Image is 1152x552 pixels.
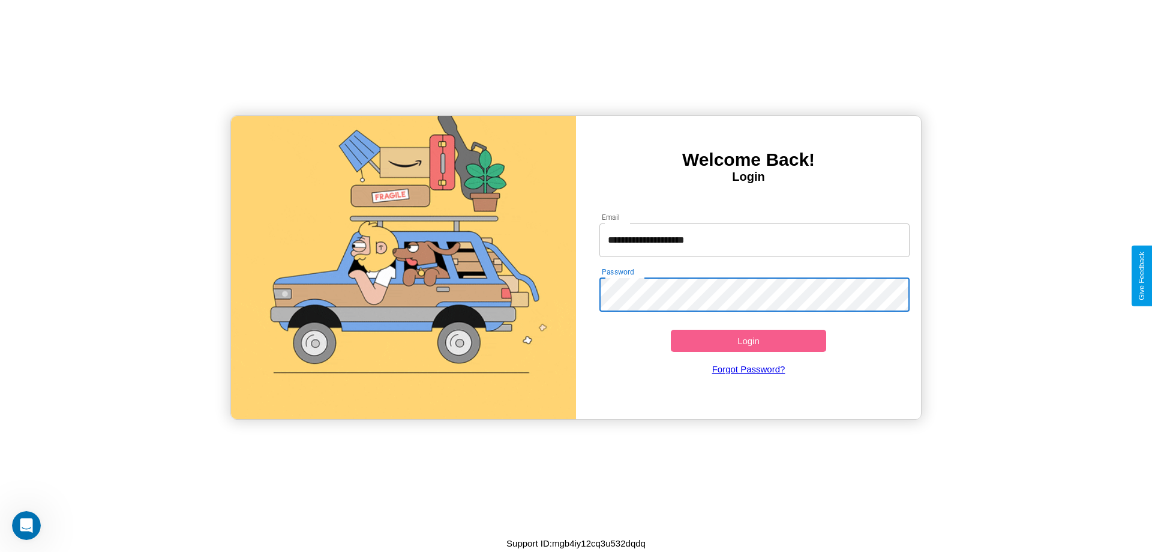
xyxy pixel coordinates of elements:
[506,535,646,551] p: Support ID: mgb4iy12cq3u532dqdq
[576,170,921,184] h4: Login
[1138,252,1146,300] div: Give Feedback
[12,511,41,540] iframe: Intercom live chat
[593,352,904,386] a: Forgot Password?
[602,267,634,277] label: Password
[231,116,576,419] img: gif
[576,150,921,170] h3: Welcome Back!
[602,212,620,222] label: Email
[671,330,826,352] button: Login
